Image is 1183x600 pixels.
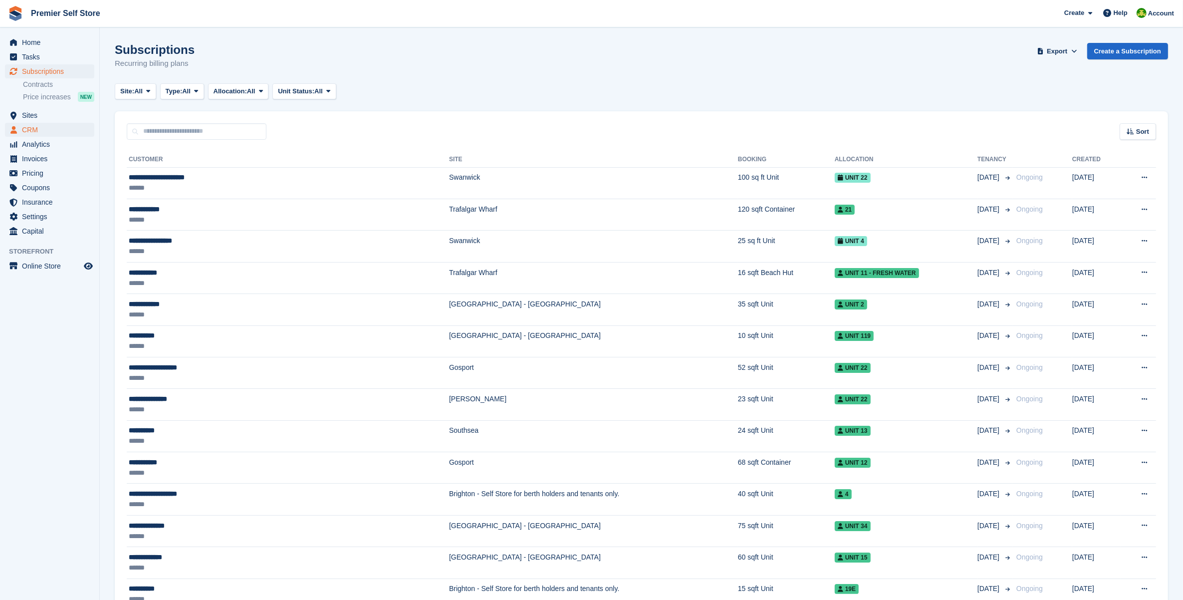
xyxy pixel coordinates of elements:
td: [DATE] [1072,231,1121,262]
td: [DATE] [1072,357,1121,388]
td: Swanwick [449,167,738,199]
a: menu [5,152,94,166]
span: Pricing [22,166,82,180]
span: Unit 15 [835,553,871,563]
td: [DATE] [1072,452,1121,484]
th: Customer [127,152,449,168]
td: [DATE] [1072,325,1121,357]
td: 40 sqft Unit [738,484,835,515]
td: 10 sqft Unit [738,325,835,357]
button: Export [1035,43,1079,59]
span: [DATE] [977,204,1001,215]
button: Site: All [115,83,156,100]
a: Contracts [23,80,94,89]
span: Home [22,35,82,49]
td: [DATE] [1072,294,1121,325]
td: [GEOGRAPHIC_DATA] - [GEOGRAPHIC_DATA] [449,515,738,547]
a: menu [5,224,94,238]
span: Unit 22 [835,363,871,373]
span: Insurance [22,195,82,209]
span: Account [1148,8,1174,18]
a: menu [5,108,94,122]
td: [DATE] [1072,199,1121,231]
td: [DATE] [1072,484,1121,515]
span: All [314,86,323,96]
span: Online Store [22,259,82,273]
td: Brighton - Self Store for berth holders and tenants only. [449,484,738,515]
td: 120 sqft Container [738,199,835,231]
span: Unit 2 [835,300,867,309]
a: Create a Subscription [1087,43,1168,59]
th: Site [449,152,738,168]
span: Unit 22 [835,394,871,404]
span: All [134,86,143,96]
span: Ongoing [1016,395,1043,403]
span: Unit 4 [835,236,867,246]
span: [DATE] [977,172,1001,183]
button: Unit Status: All [272,83,336,100]
span: Subscriptions [22,64,82,78]
a: Preview store [82,260,94,272]
span: Sort [1136,127,1149,137]
a: Premier Self Store [27,5,104,21]
span: Storefront [9,247,99,257]
img: Millie Walcroft [1137,8,1147,18]
td: [DATE] [1072,515,1121,547]
span: Unit 12 [835,458,871,468]
td: [DATE] [1072,389,1121,420]
span: [DATE] [977,268,1001,278]
span: Invoices [22,152,82,166]
td: 75 sqft Unit [738,515,835,547]
td: [DATE] [1072,420,1121,452]
span: Ongoing [1016,522,1043,530]
span: Ongoing [1016,490,1043,498]
span: All [182,86,191,96]
span: Unit Status: [278,86,314,96]
th: Tenancy [977,152,1012,168]
th: Booking [738,152,835,168]
span: [DATE] [977,299,1001,309]
th: Allocation [835,152,977,168]
span: Ongoing [1016,269,1043,277]
td: Trafalgar Wharf [449,262,738,294]
span: Ongoing [1016,237,1043,245]
span: Sites [22,108,82,122]
span: [DATE] [977,552,1001,563]
td: [PERSON_NAME] [449,389,738,420]
span: 4 [835,489,852,499]
img: stora-icon-8386f47178a22dfd0bd8f6a31ec36ba5ce8667c1dd55bd0f319d3a0aa187defe.svg [8,6,23,21]
span: Ongoing [1016,205,1043,213]
td: 35 sqft Unit [738,294,835,325]
span: [DATE] [977,521,1001,531]
span: [DATE] [977,489,1001,499]
a: menu [5,195,94,209]
span: [DATE] [977,362,1001,373]
span: Help [1114,8,1128,18]
span: Ongoing [1016,300,1043,308]
span: CRM [22,123,82,137]
span: Create [1064,8,1084,18]
span: Export [1047,46,1067,56]
td: 52 sqft Unit [738,357,835,388]
span: Price increases [23,92,71,102]
span: Unit 22 [835,173,871,183]
a: menu [5,35,94,49]
td: Trafalgar Wharf [449,199,738,231]
td: [GEOGRAPHIC_DATA] - [GEOGRAPHIC_DATA] [449,294,738,325]
td: [DATE] [1072,167,1121,199]
span: All [247,86,255,96]
td: [GEOGRAPHIC_DATA] - [GEOGRAPHIC_DATA] [449,325,738,357]
span: Site: [120,86,134,96]
a: Price increases NEW [23,91,94,102]
a: menu [5,137,94,151]
td: [GEOGRAPHIC_DATA] - [GEOGRAPHIC_DATA] [449,547,738,579]
span: Ongoing [1016,363,1043,371]
span: Unit 11 - Fresh Water [835,268,919,278]
td: 100 sq ft Unit [738,167,835,199]
span: Ongoing [1016,585,1043,593]
span: [DATE] [977,394,1001,404]
span: Ongoing [1016,173,1043,181]
a: menu [5,210,94,224]
span: Analytics [22,137,82,151]
span: [DATE] [977,584,1001,594]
